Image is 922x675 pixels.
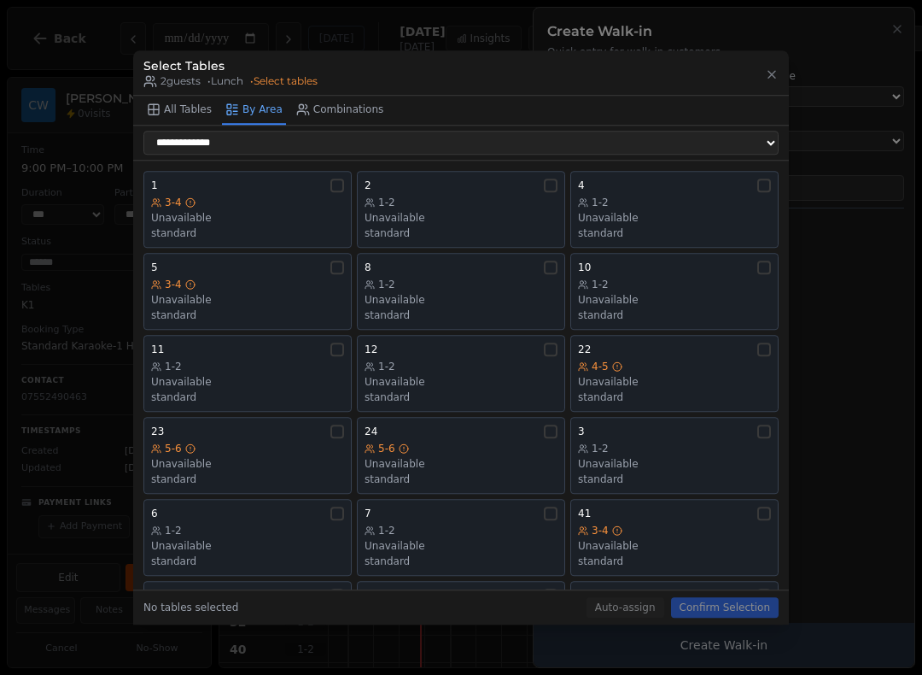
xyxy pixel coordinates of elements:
[578,457,771,471] div: Unavailable
[365,179,371,192] span: 2
[250,74,318,88] span: • Select tables
[143,74,201,88] span: 2 guests
[357,253,565,330] button: 81-2Unavailablestandard
[365,211,557,225] div: Unavailable
[592,524,609,537] span: 3-4
[151,293,344,307] div: Unavailable
[570,253,779,330] button: 101-2Unavailablestandard
[365,539,557,553] div: Unavailable
[151,179,158,192] span: 1
[357,171,565,248] button: 21-2Unavailablestandard
[592,196,609,209] span: 1-2
[578,375,771,389] div: Unavailable
[365,390,557,404] div: standard
[378,442,395,455] span: 5-6
[570,335,779,412] button: 224-5Unavailablestandard
[365,261,371,274] span: 8
[578,555,771,568] div: standard
[586,597,664,618] button: Auto-assign
[151,457,344,471] div: Unavailable
[578,293,771,307] div: Unavailable
[378,196,395,209] span: 1-2
[578,226,771,240] div: standard
[151,211,344,225] div: Unavailable
[357,499,565,576] button: 71-2Unavailablestandard
[165,360,182,373] span: 1-2
[365,226,557,240] div: standard
[671,597,779,618] button: Confirm Selection
[578,261,591,274] span: 10
[365,472,557,486] div: standard
[378,524,395,537] span: 1-2
[143,171,352,248] button: 13-4Unavailablestandard
[365,343,377,356] span: 12
[592,360,609,373] span: 4-5
[143,417,352,494] button: 235-6Unavailablestandard
[143,601,238,614] div: No tables selected
[151,261,158,274] span: 5
[365,457,557,471] div: Unavailable
[222,96,286,125] button: By Area
[165,524,182,537] span: 1-2
[592,442,609,455] span: 1-2
[578,343,591,356] span: 22
[365,507,371,520] span: 7
[365,555,557,568] div: standard
[578,507,591,520] span: 41
[293,96,388,125] button: Combinations
[592,278,609,291] span: 1-2
[578,211,771,225] div: Unavailable
[143,499,352,576] button: 61-2Unavailablestandard
[151,375,344,389] div: Unavailable
[365,308,557,322] div: standard
[578,390,771,404] div: standard
[578,179,585,192] span: 4
[578,308,771,322] div: standard
[570,417,779,494] button: 31-2Unavailablestandard
[378,278,395,291] span: 1-2
[165,196,182,209] span: 3-4
[151,343,164,356] span: 11
[151,539,344,553] div: Unavailable
[151,425,164,438] span: 23
[151,472,344,486] div: standard
[578,472,771,486] div: standard
[143,335,352,412] button: 111-2Unavailablestandard
[578,425,585,438] span: 3
[578,539,771,553] div: Unavailable
[357,335,565,412] button: 121-2Unavailablestandard
[143,57,318,74] h3: Select Tables
[151,555,344,568] div: standard
[151,308,344,322] div: standard
[165,442,182,455] span: 5-6
[365,425,377,438] span: 24
[143,581,352,658] button: 421-2Unavailablestandard
[143,253,352,330] button: 53-4Unavailablestandard
[165,278,182,291] span: 3-4
[207,74,243,88] span: • Lunch
[570,581,779,658] button: 441-2Unavailablestandard
[378,360,395,373] span: 1-2
[570,499,779,576] button: 413-4Unavailablestandard
[570,171,779,248] button: 41-2Unavailablestandard
[357,581,565,658] button: 433-4Unavailablestandard
[151,507,158,520] span: 6
[365,375,557,389] div: Unavailable
[365,293,557,307] div: Unavailable
[151,226,344,240] div: standard
[143,96,215,125] button: All Tables
[151,390,344,404] div: standard
[357,417,565,494] button: 245-6Unavailablestandard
